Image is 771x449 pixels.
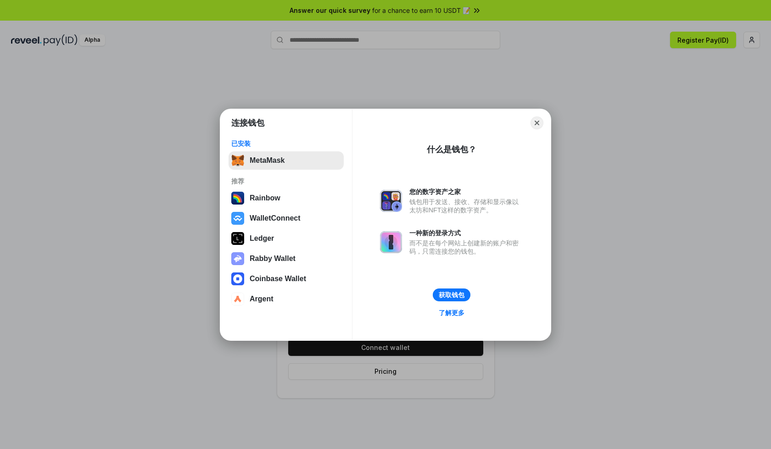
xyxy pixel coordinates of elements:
[409,229,523,237] div: 一种新的登录方式
[231,272,244,285] img: svg+xml,%3Csvg%20width%3D%2228%22%20height%3D%2228%22%20viewBox%3D%220%200%2028%2028%22%20fill%3D...
[409,188,523,196] div: 您的数字资产之家
[229,229,344,248] button: Ledger
[231,154,244,167] img: svg+xml,%3Csvg%20fill%3D%22none%22%20height%3D%2233%22%20viewBox%3D%220%200%2035%2033%22%20width%...
[250,234,274,243] div: Ledger
[250,214,301,222] div: WalletConnect
[433,288,470,301] button: 获取钱包
[380,231,402,253] img: svg+xml,%3Csvg%20xmlns%3D%22http%3A%2F%2Fwww.w3.org%2F2000%2Fsvg%22%20fill%3D%22none%22%20viewBox...
[250,275,306,283] div: Coinbase Wallet
[229,189,344,207] button: Rainbow
[250,255,296,263] div: Rabby Wallet
[231,252,244,265] img: svg+xml,%3Csvg%20xmlns%3D%22http%3A%2F%2Fwww.w3.org%2F2000%2Fsvg%22%20fill%3D%22none%22%20viewBox...
[231,293,244,305] img: svg+xml,%3Csvg%20width%3D%2228%22%20height%3D%2228%22%20viewBox%3D%220%200%2028%2028%22%20fill%3D...
[229,270,344,288] button: Coinbase Wallet
[229,249,344,268] button: Rabby Wallet
[250,194,280,202] div: Rainbow
[231,192,244,205] img: svg+xml,%3Csvg%20width%3D%22120%22%20height%3D%22120%22%20viewBox%3D%220%200%20120%20120%22%20fil...
[231,117,264,128] h1: 连接钱包
[231,177,341,185] div: 推荐
[229,290,344,308] button: Argent
[231,212,244,225] img: svg+xml,%3Csvg%20width%3D%2228%22%20height%3D%2228%22%20viewBox%3D%220%200%2028%2028%22%20fill%3D...
[439,291,464,299] div: 获取钱包
[231,139,341,148] div: 已安装
[250,156,285,165] div: MetaMask
[439,309,464,317] div: 了解更多
[380,190,402,212] img: svg+xml,%3Csvg%20xmlns%3D%22http%3A%2F%2Fwww.w3.org%2F2000%2Fsvg%22%20fill%3D%22none%22%20viewBox...
[409,198,523,214] div: 钱包用于发送、接收、存储和显示像以太坊和NFT这样的数字资产。
[433,307,470,319] a: 了解更多
[409,239,523,255] div: 而不是在每个网站上创建新的账户和密码，只需连接您的钱包。
[531,116,543,129] button: Close
[250,295,274,303] div: Argent
[427,144,476,155] div: 什么是钱包？
[231,232,244,245] img: svg+xml,%3Csvg%20xmlns%3D%22http%3A%2F%2Fwww.w3.org%2F2000%2Fsvg%22%20width%3D%2228%22%20height%3...
[229,209,344,227] button: WalletConnect
[229,151,344,170] button: MetaMask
